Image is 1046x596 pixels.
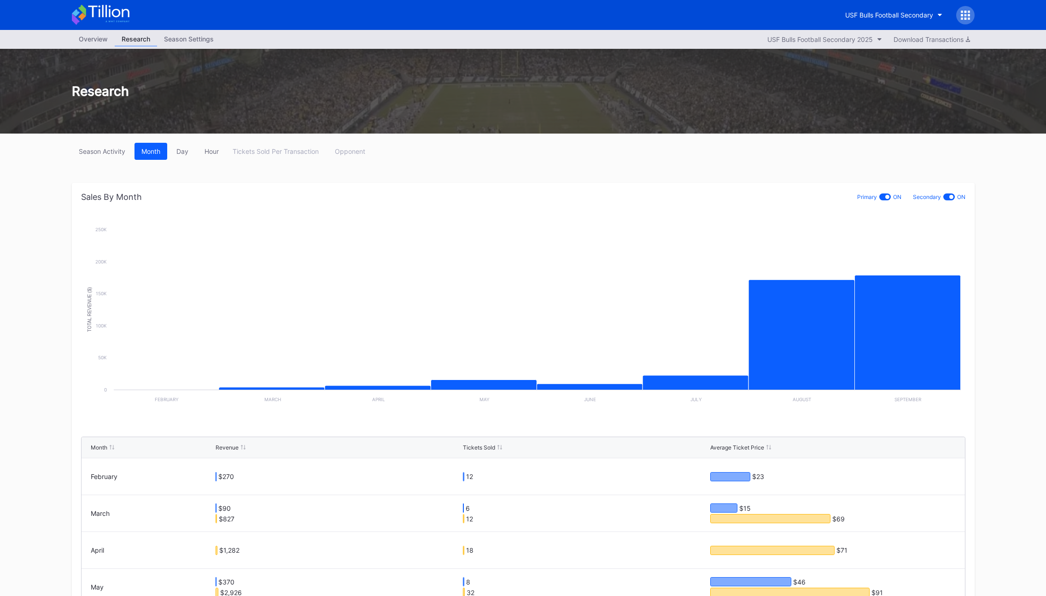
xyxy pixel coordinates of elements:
button: USF Bulls Football Secondary [838,6,949,23]
div: Season Activity [79,147,125,155]
div: 8 [466,578,470,586]
div: $71 [836,546,847,555]
div: Month [91,444,107,451]
div: $23 [752,473,764,481]
text: July [690,397,701,402]
text: June [584,397,596,402]
div: Download Transactions [894,35,970,43]
text: September [894,397,922,402]
div: Sales By Month [81,192,142,202]
div: Tickets Sold [463,444,495,451]
text: 0 [104,387,107,392]
div: 12 [466,473,473,481]
a: Research [115,32,157,47]
text: 250k [95,227,107,232]
svg: Chart title [81,225,965,409]
button: Season Activity [72,143,132,160]
div: 18 [466,546,473,555]
div: Month [141,147,160,155]
button: Day [169,143,195,160]
div: Revenue [216,444,239,451]
div: USF Bulls Football Secondary [845,11,933,19]
div: $90 [218,504,231,512]
div: April [91,546,213,554]
div: Season Settings [157,32,221,46]
div: $46 [793,578,806,586]
text: 150k [96,291,107,296]
text: 50k [98,355,107,360]
div: 12 [466,514,473,523]
button: Download Transactions [889,33,975,46]
div: $69 [832,514,845,523]
div: March [91,509,213,517]
text: April [372,397,385,402]
text: 200k [95,259,107,264]
div: Average Ticket Price [710,444,764,451]
div: Secondary ON [913,192,965,202]
div: February [91,473,213,480]
div: May [91,583,213,591]
text: 100k [96,323,107,328]
div: 6 [466,504,470,512]
div: $827 [219,514,234,523]
text: March [264,397,280,402]
div: Research [63,83,984,99]
div: $370 [218,578,234,586]
div: Day [176,147,188,155]
div: $1,282 [219,546,240,555]
div: $15 [739,504,751,512]
button: Hour [198,143,226,160]
div: Overview [72,32,115,46]
text: Total Revenue ($) [87,287,92,332]
button: USF Bulls Football Secondary 2025 [763,33,887,46]
a: Season Settings [157,32,221,47]
a: Overview [72,32,115,47]
text: May [479,397,489,402]
button: Month [134,143,167,160]
div: Hour [205,147,219,155]
text: August [793,397,811,402]
div: Primary ON [857,192,901,202]
div: USF Bulls Football Secondary 2025 [767,35,873,43]
text: February [154,397,178,402]
div: $270 [218,473,234,481]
